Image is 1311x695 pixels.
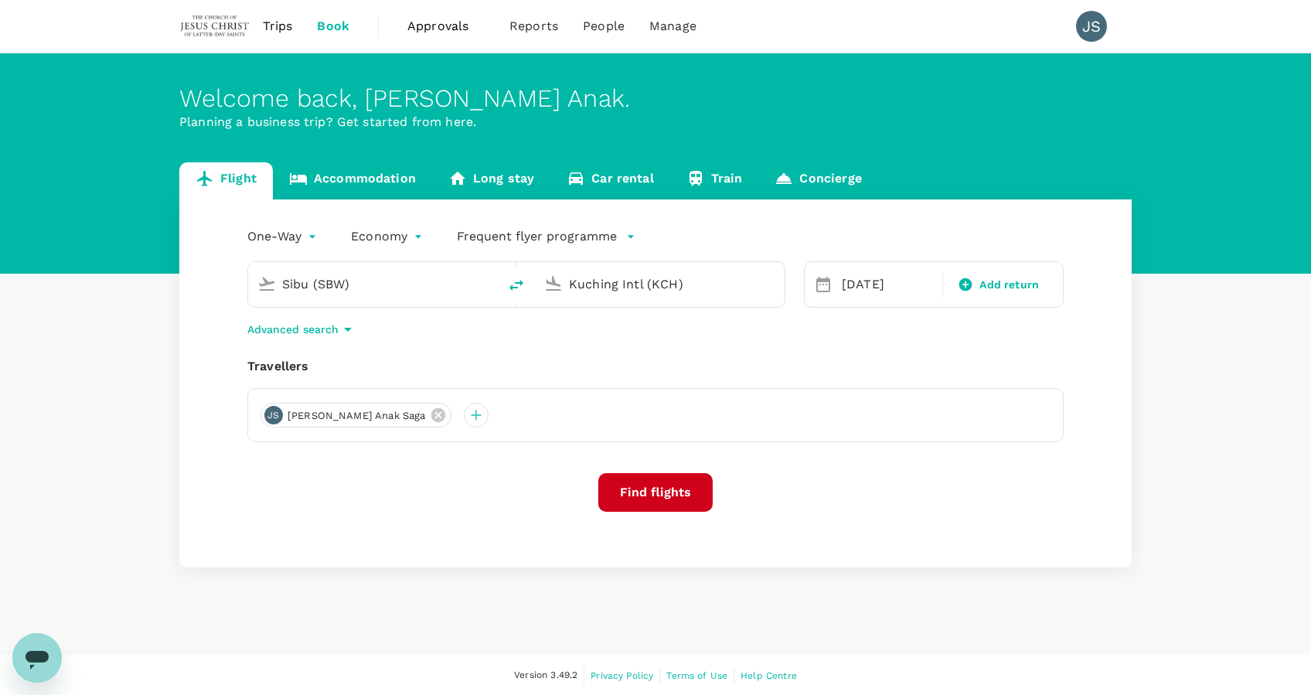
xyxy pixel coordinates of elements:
[598,473,713,512] button: Find flights
[666,667,727,684] a: Terms of Use
[774,282,777,285] button: Open
[514,668,577,683] span: Version 3.49.2
[247,357,1064,376] div: Travellers
[457,227,617,246] p: Frequent flyer programme
[487,282,490,285] button: Open
[407,17,485,36] span: Approvals
[550,162,670,199] a: Car rental
[179,84,1132,113] div: Welcome back , [PERSON_NAME] Anak .
[498,267,535,304] button: delete
[670,162,759,199] a: Train
[179,113,1132,131] p: Planning a business trip? Get started from here.
[247,322,339,337] p: Advanced search
[666,670,727,681] span: Terms of Use
[351,224,426,249] div: Economy
[979,277,1039,293] span: Add return
[263,17,293,36] span: Trips
[12,633,62,683] iframe: Button to launch messaging window
[649,17,696,36] span: Manage
[260,403,451,428] div: JS[PERSON_NAME] Anak Saga
[317,17,349,36] span: Book
[247,320,357,339] button: Advanced search
[569,272,752,296] input: Going to
[432,162,550,199] a: Long stay
[591,670,653,681] span: Privacy Policy
[264,406,283,424] div: JS
[741,670,797,681] span: Help Centre
[247,224,320,249] div: One-Way
[509,17,558,36] span: Reports
[758,162,877,199] a: Concierge
[179,162,273,199] a: Flight
[741,667,797,684] a: Help Centre
[591,667,653,684] a: Privacy Policy
[273,162,432,199] a: Accommodation
[179,9,250,43] img: The Malaysian Church of Jesus Christ of Latter-day Saints
[278,408,434,424] span: [PERSON_NAME] Anak Saga
[282,272,465,296] input: Depart from
[836,269,939,300] div: [DATE]
[583,17,625,36] span: People
[1076,11,1107,42] div: JS
[457,227,635,246] button: Frequent flyer programme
